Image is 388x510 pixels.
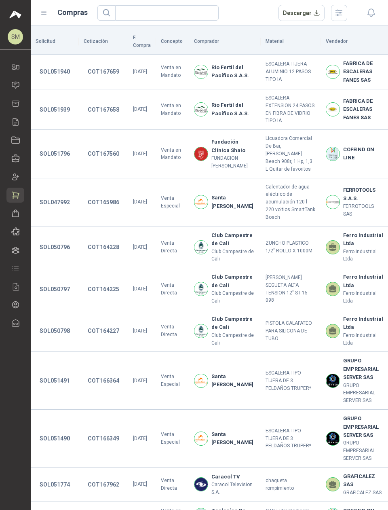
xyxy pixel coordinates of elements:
[36,240,74,254] button: SOL050796
[133,378,147,383] span: [DATE]
[326,65,339,78] img: Company Logo
[133,69,147,74] span: [DATE]
[343,357,383,381] b: GRUPO EMPRESARIAL SERVER SAS
[57,7,88,18] h1: Compras
[194,103,208,116] img: Company Logo
[343,332,383,347] p: Ferro Industrial Ltda
[156,89,189,130] td: Venta en Mandato
[261,130,321,178] td: Licuadora Comercial De Bar, [PERSON_NAME] Beach 908r, 1 Hp, 1,3 L Quitar de favoritos
[278,5,325,21] button: Descargar
[36,195,74,210] button: SOL047992
[343,382,383,405] p: GRUPO EMPRESARIAL SERVER SAS
[84,477,123,492] button: COT167962
[261,178,321,226] td: Calentador de agua eléctrico de acumulación 120 l 220 voltios SmartTank Bosch
[133,151,147,157] span: [DATE]
[84,195,123,210] button: COT165986
[84,146,123,161] button: COT167560
[8,29,23,44] div: SM
[211,231,256,248] b: Club Campestre de Cali
[261,468,321,502] td: chaqueta rompimiento
[211,194,256,210] b: Santa [PERSON_NAME]
[84,102,123,117] button: COT167658
[321,29,388,55] th: Vendedor
[211,63,256,80] b: Rio Fertil del Pacífico S.A.S.
[84,373,123,388] button: COT166364
[343,203,383,218] p: FERROTOOLS SAS
[194,478,208,491] img: Company Logo
[156,29,189,55] th: Concepto
[84,64,123,79] button: COT167659
[36,477,74,492] button: SOL051774
[79,29,128,55] th: Cotización
[261,410,321,468] td: ESCALERA TIPO TIJERA DE 3 PELDAÑOS TRUPER*
[156,268,189,310] td: Venta Directa
[343,231,383,248] b: Ferro Industrial Ltda
[133,481,147,487] span: [DATE]
[343,146,383,162] b: COFEIND ON LINE
[261,226,321,269] td: ZUNCHO PLASTICO 1/2" ROLLO X 1000M
[343,97,383,122] b: FABRICA DE ESCALERAS FANES SAS
[36,64,74,79] button: SOL051940
[326,147,339,161] img: Company Logo
[261,89,321,130] td: ESCALERA EXTENSION 24 PASOS EN FIBRA DE VIDRIO TIPO IA
[84,282,123,296] button: COT164225
[36,373,74,388] button: SOL051491
[194,282,208,296] img: Company Logo
[84,431,123,446] button: COT166349
[343,59,383,84] b: FABRICA DE ESCALERAS FANES SAS
[133,106,147,112] span: [DATE]
[156,410,189,468] td: Venta Especial
[211,473,256,481] b: Caracol TV
[211,332,256,347] p: Club Campestre de Cali
[211,101,256,118] b: Rio Fertil del Pacífico S.A.S.
[261,352,321,410] td: ESCALERA TIPO TIJERA DE 3 PELDAÑOS TRUPER*
[211,248,256,263] p: Club Campestre de Cali
[326,432,339,445] img: Company Logo
[343,472,383,489] b: GRAFICALEZ SAS
[156,310,189,352] td: Venta Directa
[156,352,189,410] td: Venta Especial
[133,244,147,250] span: [DATE]
[261,29,321,55] th: Material
[326,374,339,387] img: Company Logo
[343,273,383,290] b: Ferro Industrial Ltda
[31,29,79,55] th: Solicitud
[211,290,256,305] p: Club Campestre de Cali
[211,273,256,290] b: Club Campestre de Cali
[211,154,256,170] p: FUNDACION [PERSON_NAME]
[133,286,147,292] span: [DATE]
[133,436,147,441] span: [DATE]
[326,103,339,116] img: Company Logo
[343,315,383,332] b: Ferro Industrial Ltda
[36,431,74,446] button: SOL051490
[189,29,261,55] th: Comprador
[343,248,383,263] p: Ferro Industrial Ltda
[211,481,256,496] p: Caracol Television S.A.
[156,178,189,226] td: Venta Especial
[194,432,208,445] img: Company Logo
[133,199,147,205] span: [DATE]
[36,324,74,338] button: SOL050798
[128,29,156,55] th: F. Compra
[156,468,189,502] td: Venta Directa
[343,290,383,305] p: Ferro Industrial Ltda
[326,195,339,209] img: Company Logo
[133,328,147,334] span: [DATE]
[211,138,256,154] b: Fundación Clínica Shaio
[343,415,383,439] b: GRUPO EMPRESARIAL SERVER SAS
[194,195,208,209] img: Company Logo
[194,147,208,161] img: Company Logo
[211,430,256,447] b: Santa [PERSON_NAME]
[36,146,74,161] button: SOL051796
[156,55,189,89] td: Venta en Mandato
[343,439,383,462] p: GRUPO EMPRESARIAL SERVER SAS
[84,240,123,254] button: COT164228
[156,130,189,178] td: Venta en Mandato
[261,55,321,89] td: ESCALERA TIJERA ALUMINIO 12 PASOS TIPO IA
[156,226,189,269] td: Venta Directa
[36,102,74,117] button: SOL051939
[194,241,208,254] img: Company Logo
[211,372,256,389] b: Santa [PERSON_NAME]
[194,374,208,387] img: Company Logo
[343,186,383,203] b: FERROTOOLS S.A.S.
